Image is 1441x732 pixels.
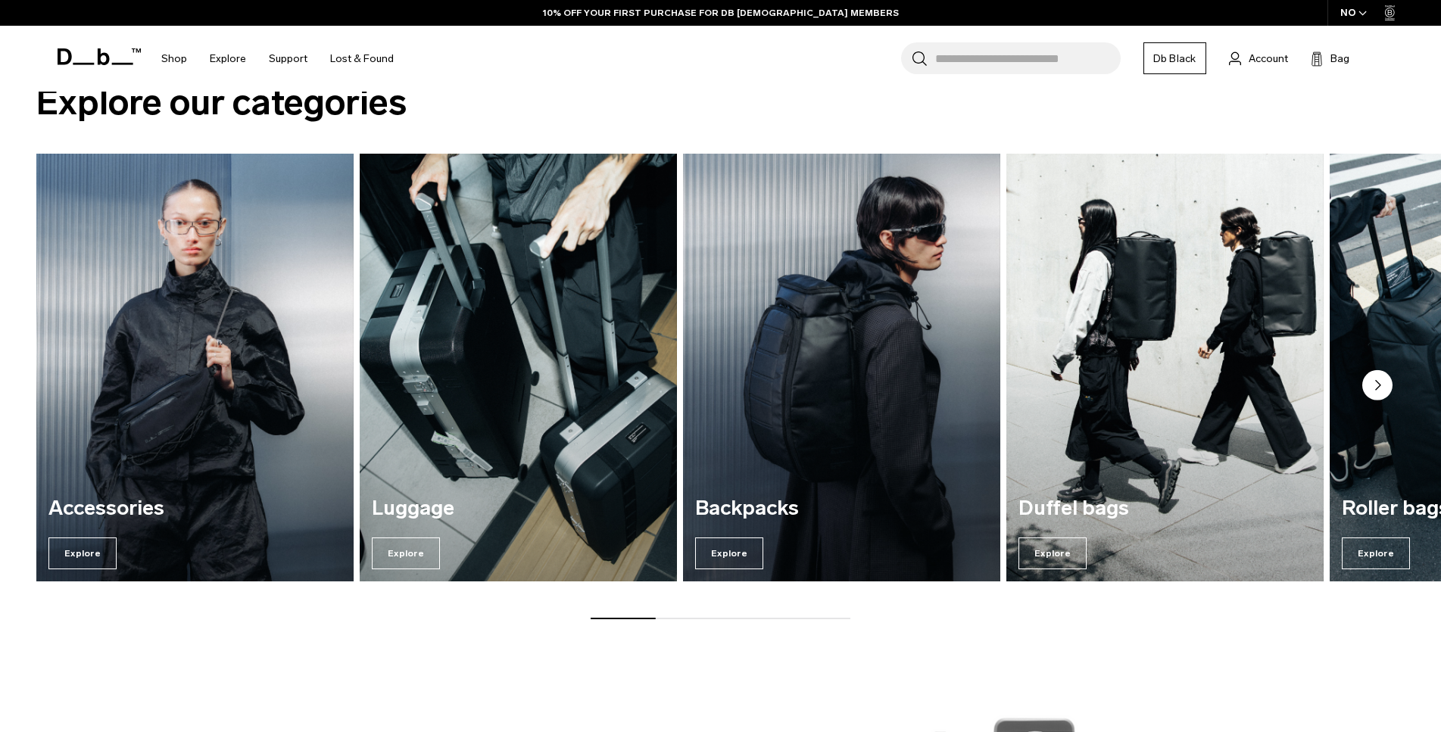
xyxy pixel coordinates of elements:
span: Explore [48,537,117,569]
h3: Duffel bags [1018,497,1312,520]
span: Bag [1330,51,1349,67]
span: Explore [695,537,763,569]
a: Lost & Found [330,32,394,86]
nav: Main Navigation [150,26,405,92]
div: 4 / 7 [1006,154,1324,582]
a: Duffel bags Explore [1006,154,1324,582]
a: 10% OFF YOUR FIRST PURCHASE FOR DB [DEMOGRAPHIC_DATA] MEMBERS [543,6,899,20]
div: 1 / 7 [36,154,354,582]
a: Accessories Explore [36,154,354,582]
div: 2 / 7 [360,154,677,582]
a: Explore [210,32,246,86]
a: Luggage Explore [360,154,677,582]
span: Explore [1018,537,1087,569]
a: Shop [161,32,187,86]
a: Db Black [1143,42,1206,74]
h3: Backpacks [695,497,988,520]
span: Account [1249,51,1288,67]
span: Explore [1342,537,1410,569]
h3: Luggage [372,497,665,520]
button: Bag [1311,49,1349,67]
span: Explore [372,537,440,569]
div: 3 / 7 [683,154,1000,582]
a: Account [1229,49,1288,67]
button: Next slide [1362,369,1393,403]
h2: Explore our categories [36,76,1405,129]
h3: Accessories [48,497,342,520]
a: Support [269,32,307,86]
a: Backpacks Explore [683,154,1000,582]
